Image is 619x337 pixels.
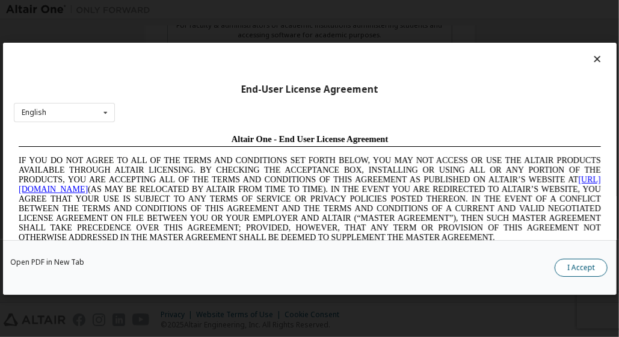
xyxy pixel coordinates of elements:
[14,83,606,95] div: End-User License Agreement
[5,46,587,64] a: [URL][DOMAIN_NAME]
[5,123,587,218] span: Lore Ipsumd Sit Ame Cons Adipisc Elitseddo (“Eiusmodte”) in utlabor Etdolo Magnaaliqua Eni. (“Adm...
[10,259,84,266] a: Open PDF in New Tab
[555,259,608,277] button: I Accept
[5,26,587,113] span: IF YOU DO NOT AGREE TO ALL OF THE TERMS AND CONDITIONS SET FORTH BELOW, YOU MAY NOT ACCESS OR USE...
[218,5,375,14] span: Altair One - End User License Agreement
[22,109,46,116] div: English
